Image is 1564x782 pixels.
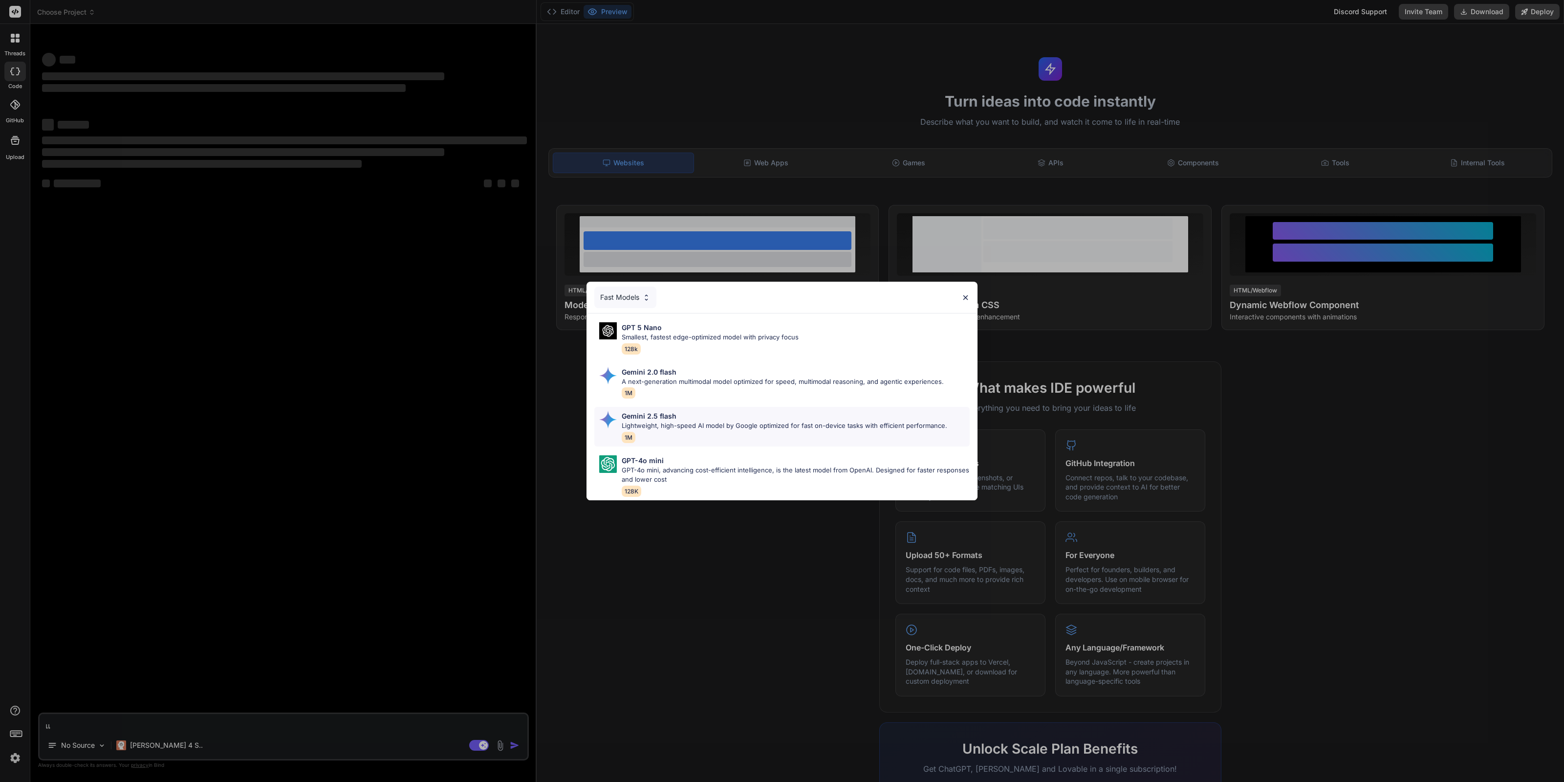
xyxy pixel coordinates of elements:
[599,367,617,384] img: Pick Models
[642,293,651,302] img: Pick Models
[622,455,664,466] p: GPT-4o mini
[594,287,656,308] div: Fast Models
[622,411,676,421] p: Gemini 2.5 flash
[599,322,617,339] img: Pick Models
[622,343,641,355] span: 128k
[961,293,970,302] img: close
[622,367,676,377] p: Gemini 2.0 flash
[622,387,635,399] span: 1M
[599,455,617,473] img: Pick Models
[599,411,617,428] img: Pick Models
[622,466,970,485] p: GPT-4o mini, advancing cost-efficient intelligence, is the latest model from OpenAI. Designed for...
[622,486,641,497] span: 128K
[622,322,662,333] p: GPT 5 Nano
[622,432,635,443] span: 1M
[622,377,944,387] p: A next-generation multimodal model optimized for speed, multimodal reasoning, and agentic experie...
[622,421,947,431] p: Lightweight, high-speed AI model by Google optimized for fast on-device tasks with efficient perf...
[622,333,799,342] p: Smallest, fastest edge-optimized model with privacy focus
